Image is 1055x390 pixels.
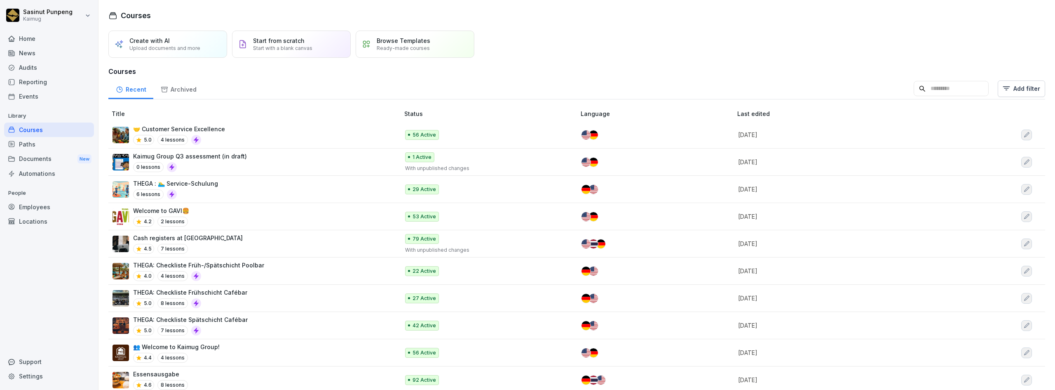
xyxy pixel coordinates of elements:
[738,267,957,275] p: [DATE]
[113,345,129,361] img: m6rc5kx248lrf400j31n793r.png
[4,123,94,137] div: Courses
[113,236,129,252] img: dl77onhohrz39aq74lwupjv4.png
[157,217,188,227] p: 2 lessons
[113,208,129,225] img: j3qvtondn2pyyk0uswimno35.png
[133,234,243,242] p: Cash registers at [GEOGRAPHIC_DATA]
[413,186,436,193] p: 29 Active
[4,187,94,200] p: People
[738,185,957,194] p: [DATE]
[589,294,598,303] img: us.svg
[589,376,598,385] img: th.svg
[157,380,188,390] p: 8 lessons
[113,317,129,334] img: etqr6yfhd02hj40xp2zhi3rs.png
[581,158,591,167] img: us.svg
[4,75,94,89] a: Reporting
[4,214,94,229] a: Locations
[4,369,94,383] a: Settings
[133,343,220,351] p: 👥 Welcome to Kaimug Group!
[581,267,591,276] img: de.svg
[581,321,591,330] img: de.svg
[144,272,152,280] p: 4.0
[738,321,957,330] p: [DATE]
[738,158,957,166] p: [DATE]
[157,298,188,308] p: 8 lessons
[404,109,577,118] p: Status
[108,78,153,99] div: Recent
[405,165,567,172] p: With unpublished changes
[108,66,1045,76] h3: Courses
[589,185,598,194] img: us.svg
[133,370,188,378] p: Essensausgabe
[589,212,598,221] img: de.svg
[413,131,436,139] p: 56 Active
[738,239,957,248] p: [DATE]
[4,166,94,181] a: Automations
[589,130,598,139] img: de.svg
[4,137,94,151] a: Paths
[589,158,598,167] img: de.svg
[4,46,94,60] a: News
[589,239,598,248] img: th.svg
[581,185,591,194] img: de.svg
[413,376,436,384] p: 92 Active
[144,136,152,144] p: 5.0
[4,355,94,369] div: Support
[133,125,225,133] p: 🤝 Customer Service Excellence
[4,89,94,104] a: Events
[377,45,430,51] p: Ready-made courses
[113,290,129,307] img: eu7hyn34msojjefjekhnxyfb.png
[413,154,431,161] p: 1 Active
[738,376,957,384] p: [DATE]
[413,322,436,329] p: 42 Active
[4,151,94,167] a: DocumentsNew
[377,37,430,44] p: Browse Templates
[112,109,401,118] p: Title
[133,206,189,215] p: Welcome to GAVI🍔​
[4,31,94,46] a: Home
[144,300,152,307] p: 5.0
[121,10,151,21] h1: Courses
[144,245,152,253] p: 4.5
[581,212,591,221] img: us.svg
[4,60,94,75] a: Audits
[596,376,605,385] img: us.svg
[413,235,436,243] p: 79 Active
[413,267,436,275] p: 22 Active
[133,261,264,269] p: THEGA: Checkliste Früh-/Spätschicht Poolbar
[413,349,436,357] p: 56 Active
[157,271,188,281] p: 4 lessons
[133,179,218,188] p: THEGA : 🏊‍♂️ Service-Schulung
[4,200,94,214] div: Employees
[113,263,129,279] img: merqyd26r8c8lzomofbhvkie.png
[157,135,188,145] p: 4 lessons
[129,37,170,44] p: Create with AI
[23,9,73,16] p: Sasinut Punpeng
[157,244,188,254] p: 7 lessons
[596,239,605,248] img: de.svg
[581,376,591,385] img: de.svg
[4,109,94,123] p: Library
[144,327,152,334] p: 5.0
[581,348,591,357] img: us.svg
[23,16,73,22] p: Kaimug
[581,294,591,303] img: de.svg
[581,109,734,118] p: Language
[413,295,436,302] p: 27 Active
[413,213,436,220] p: 53 Active
[157,353,188,363] p: 4 lessons
[737,109,967,118] p: Last edited
[133,152,247,161] p: Kaimug Group Q3 assessment (in draft)
[133,189,164,199] p: 6 lessons
[113,372,129,388] img: o77m573wtvdczmxm8gr6yh73.png
[405,246,567,254] p: With unpublished changes
[133,315,248,324] p: THEGA: Checkliste Spätschicht Cafébar
[77,154,91,164] div: New
[144,218,152,225] p: 4.2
